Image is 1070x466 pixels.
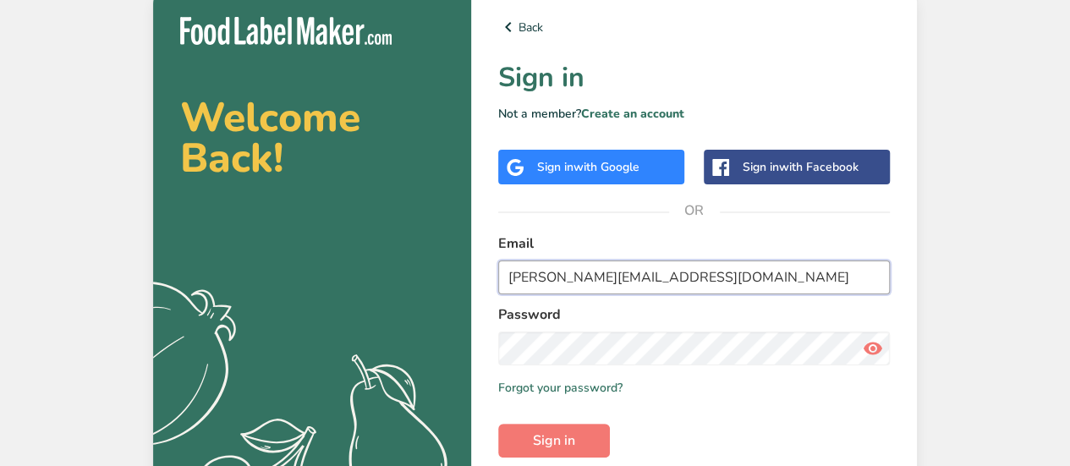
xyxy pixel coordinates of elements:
p: Not a member? [498,105,890,123]
span: with Facebook [779,159,859,175]
input: Enter Your Email [498,260,890,294]
a: Forgot your password? [498,379,623,397]
a: Create an account [581,106,684,122]
label: Email [498,233,890,254]
h1: Sign in [498,58,890,98]
a: Back [498,17,890,37]
div: Sign in [743,158,859,176]
span: Sign in [533,430,575,451]
div: Sign in [537,158,639,176]
span: OR [669,185,720,236]
img: Food Label Maker [180,17,392,45]
button: Sign in [498,424,610,458]
h2: Welcome Back! [180,97,444,178]
label: Password [498,304,890,325]
span: with Google [573,159,639,175]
